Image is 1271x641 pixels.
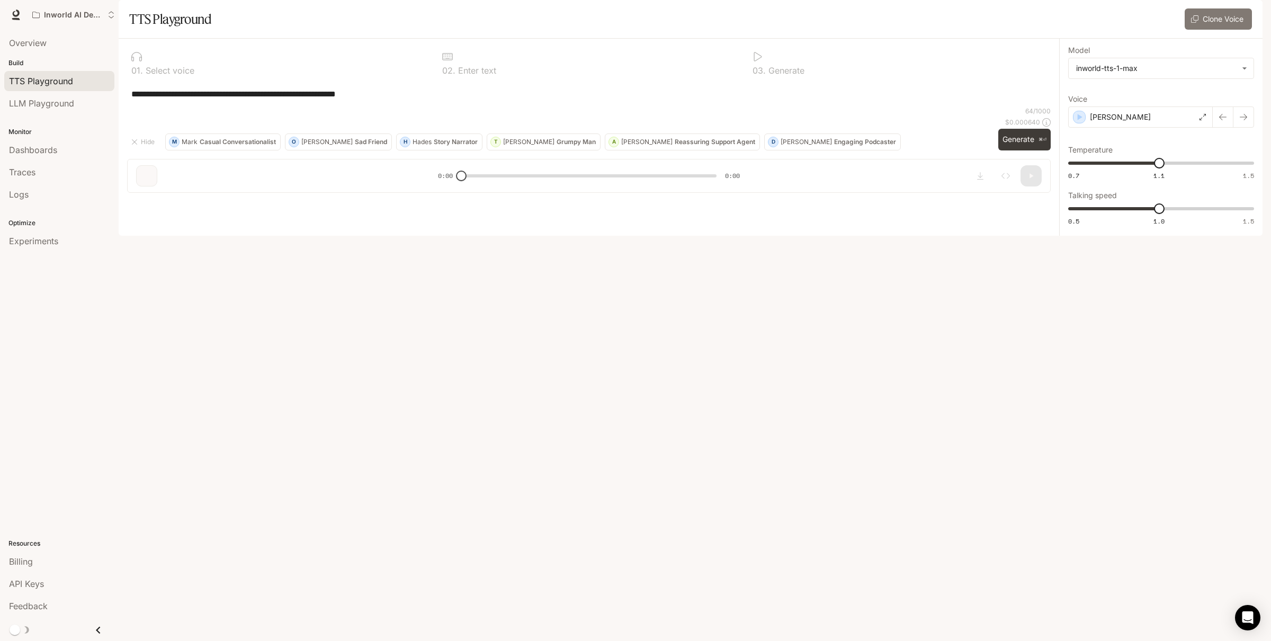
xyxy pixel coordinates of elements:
[1068,95,1087,103] p: Voice
[1068,192,1117,199] p: Talking speed
[131,66,143,75] p: 0 1 .
[165,133,281,150] button: MMarkCasual Conversationalist
[1068,171,1079,180] span: 0.7
[753,66,766,75] p: 0 3 .
[621,139,673,145] p: [PERSON_NAME]
[1039,137,1046,143] p: ⌘⏎
[301,139,353,145] p: [PERSON_NAME]
[491,133,500,150] div: T
[1076,63,1237,74] div: inworld-tts-1-max
[675,139,755,145] p: Reassuring Support Agent
[127,133,161,150] button: Hide
[1243,171,1254,180] span: 1.5
[1153,217,1165,226] span: 1.0
[396,133,482,150] button: HHadesStory Narrator
[413,139,432,145] p: Hades
[1235,605,1260,630] div: Open Intercom Messenger
[442,66,455,75] p: 0 2 .
[289,133,299,150] div: O
[129,8,211,30] h1: TTS Playground
[1005,118,1040,127] p: $ 0.000640
[28,4,120,25] button: Open workspace menu
[1185,8,1252,30] button: Clone Voice
[1090,112,1151,122] p: [PERSON_NAME]
[1243,217,1254,226] span: 1.5
[1153,171,1165,180] span: 1.1
[557,139,596,145] p: Grumpy Man
[434,139,478,145] p: Story Narrator
[1025,106,1051,115] p: 64 / 1000
[1068,217,1079,226] span: 0.5
[768,133,778,150] div: D
[400,133,410,150] div: H
[455,66,496,75] p: Enter text
[781,139,832,145] p: [PERSON_NAME]
[44,11,103,20] p: Inworld AI Demos
[143,66,194,75] p: Select voice
[609,133,619,150] div: A
[355,139,387,145] p: Sad Friend
[605,133,760,150] button: A[PERSON_NAME]Reassuring Support Agent
[764,133,901,150] button: D[PERSON_NAME]Engaging Podcaster
[200,139,276,145] p: Casual Conversationalist
[998,129,1051,150] button: Generate⌘⏎
[503,139,554,145] p: [PERSON_NAME]
[766,66,804,75] p: Generate
[169,133,179,150] div: M
[1069,58,1254,78] div: inworld-tts-1-max
[487,133,601,150] button: T[PERSON_NAME]Grumpy Man
[285,133,392,150] button: O[PERSON_NAME]Sad Friend
[1068,146,1113,154] p: Temperature
[182,139,198,145] p: Mark
[834,139,896,145] p: Engaging Podcaster
[1068,47,1090,54] p: Model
